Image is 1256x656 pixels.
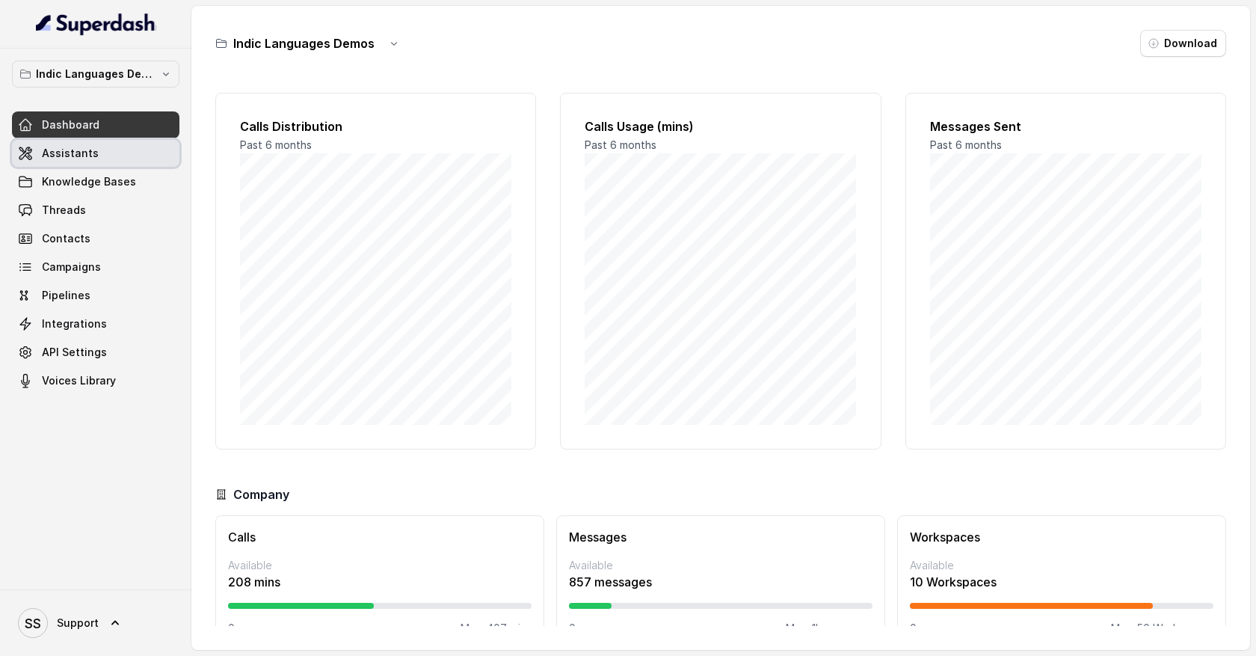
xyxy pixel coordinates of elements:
p: 0 [228,621,235,636]
a: Dashboard [12,111,179,138]
a: Integrations [12,310,179,337]
p: 857 messages [569,573,872,591]
button: Download [1140,30,1226,57]
img: light.svg [36,12,156,36]
p: Max: 50 Workspaces [1111,621,1213,636]
p: Available [569,558,872,573]
span: Pipelines [42,288,90,303]
p: Available [910,558,1213,573]
p: 10 Workspaces [910,573,1213,591]
p: Indic Languages Demos [36,65,156,83]
h2: Messages Sent [930,117,1201,135]
a: Contacts [12,225,179,252]
p: Max: 1k messages [786,621,872,636]
h3: Messages [569,528,872,546]
span: API Settings [42,345,107,360]
p: Max: 407 mins [461,621,532,636]
a: Voices Library [12,367,179,394]
button: Indic Languages Demos [12,61,179,88]
span: Past 6 months [240,138,312,151]
h3: Company [233,485,289,503]
span: Past 6 months [930,138,1002,151]
h2: Calls Usage (mins) [585,117,856,135]
span: Support [57,616,99,631]
span: Campaigns [42,260,101,275]
span: Voices Library [42,373,116,388]
h3: Indic Languages Demos [233,34,375,52]
span: Past 6 months [585,138,656,151]
p: 0 [910,621,917,636]
a: Support [12,602,179,644]
a: Pipelines [12,282,179,309]
h3: Calls [228,528,532,546]
a: Assistants [12,140,179,167]
span: Threads [42,203,86,218]
h2: Calls Distribution [240,117,511,135]
a: Campaigns [12,254,179,281]
h3: Workspaces [910,528,1213,546]
p: 0 [569,621,576,636]
p: Available [228,558,532,573]
a: Threads [12,197,179,224]
span: Contacts [42,231,90,246]
a: API Settings [12,339,179,366]
span: Integrations [42,316,107,331]
span: Assistants [42,146,99,161]
span: Dashboard [42,117,99,132]
span: Knowledge Bases [42,174,136,189]
p: 208 mins [228,573,532,591]
a: Knowledge Bases [12,168,179,195]
text: SS [25,616,41,631]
